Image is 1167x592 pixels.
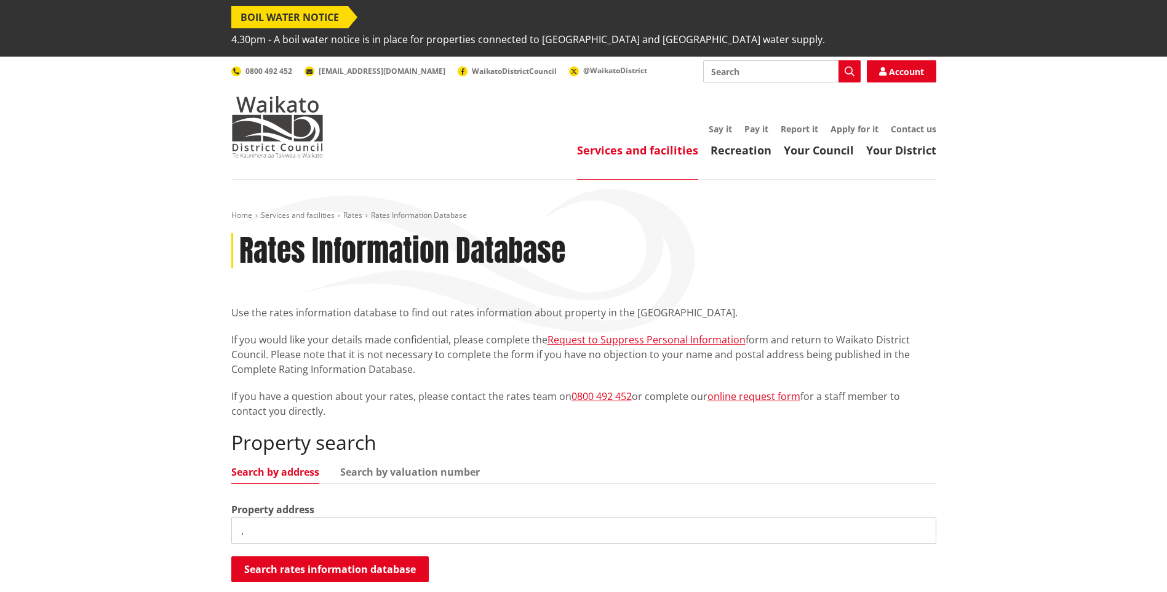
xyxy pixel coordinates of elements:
a: Home [231,210,252,220]
a: Search by address [231,467,319,477]
p: If you have a question about your rates, please contact the rates team on or complete our for a s... [231,389,936,418]
input: Search input [703,60,861,82]
p: Use the rates information database to find out rates information about property in the [GEOGRAPHI... [231,305,936,320]
span: BOIL WATER NOTICE [231,6,348,28]
span: @WaikatoDistrict [583,65,647,76]
a: Search by valuation number [340,467,480,477]
a: Services and facilities [577,143,698,158]
span: WaikatoDistrictCouncil [472,66,557,76]
a: Rates [343,210,362,220]
a: @WaikatoDistrict [569,65,647,76]
img: Waikato District Council - Te Kaunihera aa Takiwaa o Waikato [231,96,324,158]
a: Pay it [744,123,768,135]
span: [EMAIL_ADDRESS][DOMAIN_NAME] [319,66,445,76]
span: Rates Information Database [371,210,467,220]
a: Account [867,60,936,82]
input: e.g. Duke Street NGARUAWAHIA [231,517,936,544]
a: Recreation [711,143,771,158]
a: online request form [707,390,800,403]
h2: Property search [231,431,936,454]
span: 4.30pm - A boil water notice is in place for properties connected to [GEOGRAPHIC_DATA] and [GEOGR... [231,28,825,50]
button: Search rates information database [231,556,429,582]
span: 0800 492 452 [245,66,292,76]
label: Property address [231,502,314,517]
a: Request to Suppress Personal Information [548,333,746,346]
a: Your Council [784,143,854,158]
a: 0800 492 452 [231,66,292,76]
a: Contact us [891,123,936,135]
p: If you would like your details made confidential, please complete the form and return to Waikato ... [231,332,936,377]
nav: breadcrumb [231,210,936,221]
a: WaikatoDistrictCouncil [458,66,557,76]
a: 0800 492 452 [572,390,632,403]
a: Your District [866,143,936,158]
a: Services and facilities [261,210,335,220]
a: [EMAIL_ADDRESS][DOMAIN_NAME] [305,66,445,76]
h1: Rates Information Database [239,233,565,269]
a: Report it [781,123,818,135]
a: Say it [709,123,732,135]
a: Apply for it [830,123,878,135]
